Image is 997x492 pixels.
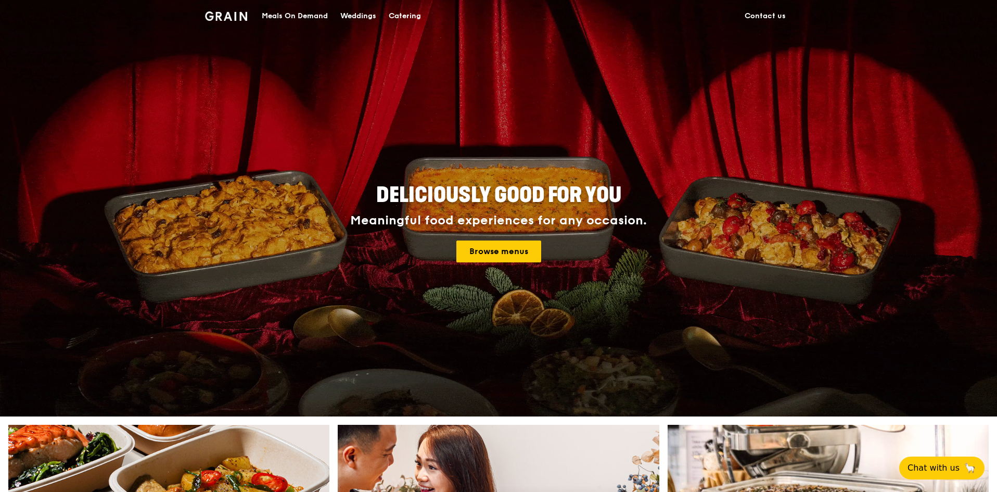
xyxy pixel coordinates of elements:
div: Meaningful food experiences for any occasion. [311,213,686,228]
a: Browse menus [456,241,541,262]
span: Deliciously good for you [376,183,621,208]
a: Catering [382,1,427,32]
span: 🦙 [964,462,976,474]
span: Chat with us [907,462,960,474]
div: Weddings [340,1,376,32]
div: Catering [389,1,421,32]
img: Grain [205,11,247,21]
a: Contact us [738,1,792,32]
button: Chat with us🦙 [899,457,985,480]
div: Meals On Demand [262,1,328,32]
a: Weddings [334,1,382,32]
